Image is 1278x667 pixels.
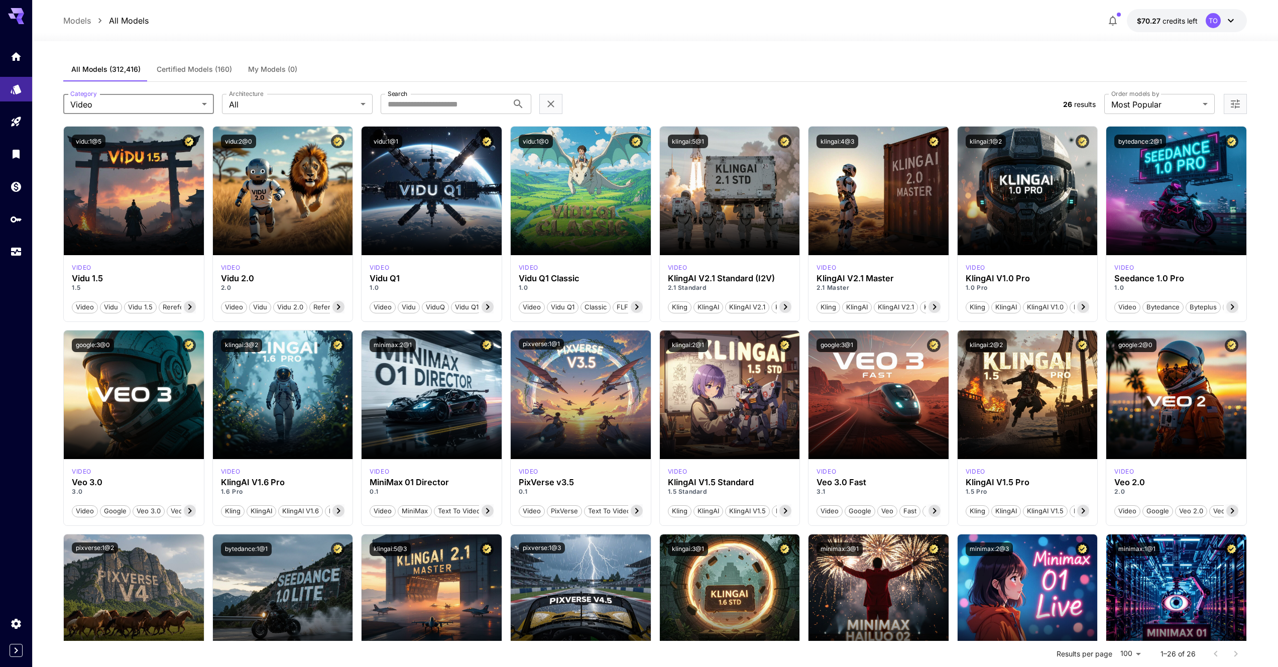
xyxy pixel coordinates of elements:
button: Certified Model – Vetted for best performance and includes a commercial license. [1076,542,1089,556]
span: KlingAI v1.6 Pro [325,506,382,516]
div: klingai_2_0_master [817,263,836,272]
span: Bytedance [1143,302,1183,312]
button: Certified Model – Vetted for best performance and includes a commercial license. [927,135,941,148]
span: Veo [878,506,897,516]
div: pixverse_v3_5 [519,467,538,476]
button: ViduQ [422,300,449,313]
button: Vidu 1.5 [124,300,157,313]
button: Expand sidebar [10,644,23,657]
p: 1.6 Pro [221,487,345,496]
div: Seedance 1.0 Pro [1114,274,1238,283]
span: Veo 3 Fast [923,506,963,516]
p: 0.1 [370,487,494,496]
div: Library [10,148,22,160]
div: Vidu Q1 [370,274,494,283]
button: $70.26675TO [1127,9,1247,32]
button: Video [370,300,396,313]
button: Certified Model – Vetted for best performance and includes a commercial license. [331,135,344,148]
p: video [72,263,91,272]
div: google_veo_3 [72,467,91,476]
span: KlingAI v2.1 [726,302,769,312]
span: Vidu 1.5 [125,302,156,312]
span: Text To Video [434,506,484,516]
button: KlingAI [693,300,723,313]
p: All Models [109,15,149,27]
button: FLF2V [613,300,641,313]
button: Text To Video [584,504,635,517]
button: KlingAI [693,504,723,517]
button: Video [1114,504,1140,517]
p: video [817,263,836,272]
p: Models [63,15,91,27]
button: Video [72,504,98,517]
div: Models [10,80,22,92]
button: Vidu Q1 [547,300,578,313]
p: video [1114,263,1134,272]
button: minimax:2@3 [966,542,1013,556]
button: minimax:1@1 [1114,542,1159,556]
div: 100 [1116,646,1144,661]
button: vidu:1@1 [370,135,402,148]
span: Vidu Q1 [547,302,578,312]
span: Video [72,506,97,516]
nav: breadcrumb [63,15,149,27]
button: Certified Model – Vetted for best performance and includes a commercial license. [1076,135,1089,148]
p: video [519,467,538,476]
p: 2.1 Master [817,283,941,292]
button: Byteplus [1186,300,1221,313]
span: results [1074,100,1096,108]
span: KlingAI [992,506,1020,516]
p: 2.1 Standard [668,283,792,292]
button: Vidu 2.0 [273,300,307,313]
button: bytedance:1@1 [221,542,272,556]
button: Certified Model – Vetted for best performance and includes a commercial license. [1076,339,1089,352]
button: KlingAI [991,504,1021,517]
button: Open more filters [1229,98,1241,110]
div: vidu_q1_classic [519,263,538,272]
span: Veo 3.0 [133,506,164,516]
span: Google [100,506,130,516]
div: klingai_2_1_std [668,263,687,272]
p: video [817,467,836,476]
button: Certified Model – Vetted for best performance and includes a commercial license. [778,542,791,556]
button: Certified Model – Vetted for best performance and includes a commercial license. [480,135,494,148]
div: seedance_1_0_pro [1114,263,1134,272]
span: Byteplus [1186,302,1220,312]
button: Certified Model – Vetted for best performance and includes a commercial license. [778,339,791,352]
button: PixVerse [547,504,582,517]
span: KlingAI [694,506,723,516]
span: 26 [1063,100,1072,108]
button: KlingAI [842,300,872,313]
button: Vidu Q1 [451,300,483,313]
span: Vidu Q1 [451,302,482,312]
h3: KlingAI V1.5 Standard [668,478,792,487]
button: vidu:2@0 [221,135,256,148]
span: KlingAI v2.1 Standard [772,302,845,312]
button: Vidu [398,300,420,313]
button: KlingAI v1.5 [725,504,770,517]
button: Kling [817,300,840,313]
p: video [221,467,241,476]
span: KlingAI v1.5 Pro [1070,506,1126,516]
button: google:2@0 [1114,339,1156,352]
div: Playground [10,116,22,128]
p: video [668,467,687,476]
span: Video [221,302,247,312]
h3: Vidu 2.0 [221,274,345,283]
span: MiniMax [398,506,431,516]
span: Video [72,302,97,312]
button: Kling [966,504,989,517]
h3: KlingAI V1.5 Pro [966,478,1090,487]
button: klingai:5@3 [370,542,411,556]
span: Most Popular [1111,98,1199,110]
span: Kling [966,302,989,312]
span: KlingAI v1.5 [726,506,769,516]
div: KlingAI V1.0 Pro [966,274,1090,283]
span: Video [1115,506,1140,516]
span: Google [845,506,875,516]
button: Certified Model – Vetted for best performance and includes a commercial license. [927,542,941,556]
button: Video [519,300,545,313]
